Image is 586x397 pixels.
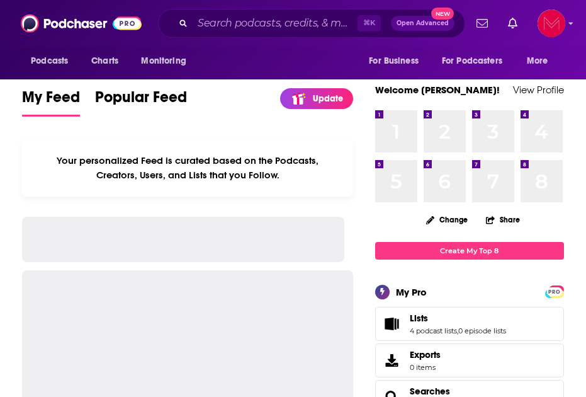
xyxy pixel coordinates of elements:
[141,52,186,70] span: Monitoring
[518,49,564,73] button: open menu
[31,52,68,70] span: Podcasts
[527,52,548,70] span: More
[375,242,564,259] a: Create My Top 8
[410,313,428,324] span: Lists
[22,139,353,197] div: Your personalized Feed is curated based on the Podcasts, Creators, Users, and Lists that you Follow.
[538,9,565,37] button: Show profile menu
[95,88,187,114] span: Popular Feed
[158,9,465,38] div: Search podcasts, credits, & more...
[391,16,454,31] button: Open AdvancedNew
[513,84,564,96] a: View Profile
[547,286,562,296] a: PRO
[538,9,565,37] span: Logged in as Pamelamcclure
[313,93,343,104] p: Update
[375,84,500,96] a: Welcome [PERSON_NAME]!
[91,52,118,70] span: Charts
[419,212,475,227] button: Change
[410,363,441,372] span: 0 items
[83,49,126,73] a: Charts
[434,49,521,73] button: open menu
[375,307,564,341] span: Lists
[547,287,562,297] span: PRO
[410,313,506,324] a: Lists
[538,9,565,37] img: User Profile
[22,88,80,117] a: My Feed
[280,88,353,109] a: Update
[132,49,202,73] button: open menu
[396,286,427,298] div: My Pro
[397,20,449,26] span: Open Advanced
[360,49,434,73] button: open menu
[380,352,405,369] span: Exports
[410,326,457,335] a: 4 podcast lists
[410,349,441,360] span: Exports
[21,11,142,35] img: Podchaser - Follow, Share and Rate Podcasts
[410,386,450,397] a: Searches
[22,49,84,73] button: open menu
[22,88,80,114] span: My Feed
[375,343,564,377] a: Exports
[358,15,381,32] span: ⌘ K
[503,13,522,34] a: Show notifications dropdown
[442,52,502,70] span: For Podcasters
[95,88,187,117] a: Popular Feed
[369,52,419,70] span: For Business
[458,326,506,335] a: 0 episode lists
[485,207,521,232] button: Share
[431,8,454,20] span: New
[457,326,458,335] span: ,
[193,13,358,33] input: Search podcasts, credits, & more...
[380,315,405,333] a: Lists
[471,13,493,34] a: Show notifications dropdown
